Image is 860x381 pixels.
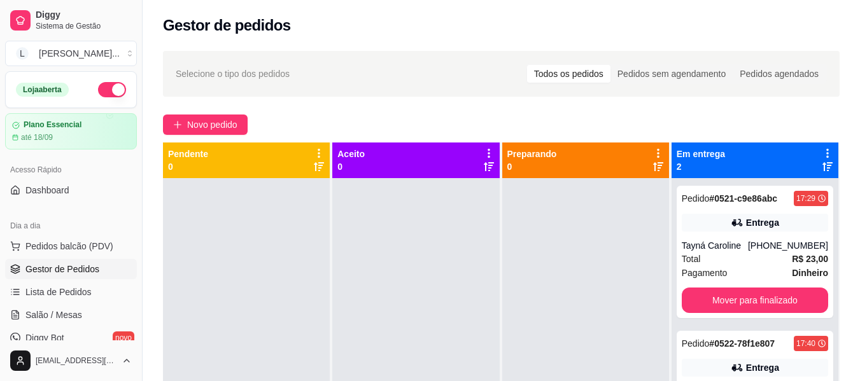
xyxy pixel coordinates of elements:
p: Preparando [507,148,557,160]
span: Gestor de Pedidos [25,263,99,275]
span: Salão / Mesas [25,308,82,321]
button: Alterar Status [98,82,126,97]
div: Todos os pedidos [527,65,610,83]
span: Diggy [36,10,132,21]
p: 2 [677,160,725,173]
span: Diggy Bot [25,331,64,344]
a: Salão / Mesas [5,305,137,325]
span: Dashboard [25,184,69,197]
div: 17:40 [796,338,815,349]
a: Gestor de Pedidos [5,259,137,279]
div: Pedidos agendados [733,65,826,83]
article: Plano Essencial [24,120,81,130]
a: Dashboard [5,180,137,200]
span: L [16,47,29,60]
span: plus [173,120,182,129]
span: Novo pedido [187,118,237,132]
span: Pedido [682,193,710,204]
div: Loja aberta [16,83,69,97]
p: Em entrega [677,148,725,160]
div: Tayná Caroline [682,239,748,252]
button: Novo pedido [163,114,248,135]
span: Lista de Pedidos [25,286,92,298]
div: Pedidos sem agendamento [610,65,733,83]
span: Pedido [682,338,710,349]
div: Dia a dia [5,216,137,236]
span: Selecione o tipo dos pedidos [176,67,290,81]
p: 0 [337,160,365,173]
strong: # 0522-78f1e807 [709,338,775,349]
span: Total [682,252,701,266]
button: Mover para finalizado [682,287,828,313]
span: [EMAIL_ADDRESS][DOMAIN_NAME] [36,356,116,366]
article: até 18/09 [21,132,53,142]
strong: # 0521-c9e86abc [709,193,777,204]
button: Pedidos balcão (PDV) [5,236,137,256]
div: 17:29 [796,193,815,204]
a: DiggySistema de Gestão [5,5,137,36]
span: Pagamento [682,266,728,280]
p: 0 [168,160,208,173]
h2: Gestor de pedidos [163,15,291,36]
strong: Dinheiro [792,268,828,278]
span: Sistema de Gestão [36,21,132,31]
button: Select a team [5,41,137,66]
div: [PERSON_NAME] ... [39,47,120,60]
div: Entrega [746,216,779,229]
p: Aceito [337,148,365,160]
a: Plano Essencialaté 18/09 [5,113,137,149]
p: 0 [507,160,557,173]
div: Entrega [746,361,779,374]
button: [EMAIL_ADDRESS][DOMAIN_NAME] [5,345,137,376]
a: Lista de Pedidos [5,282,137,302]
div: Acesso Rápido [5,160,137,180]
strong: R$ 23,00 [792,254,828,264]
a: Diggy Botnovo [5,328,137,348]
span: Pedidos balcão (PDV) [25,240,113,253]
div: [PHONE_NUMBER] [748,239,828,252]
p: Pendente [168,148,208,160]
